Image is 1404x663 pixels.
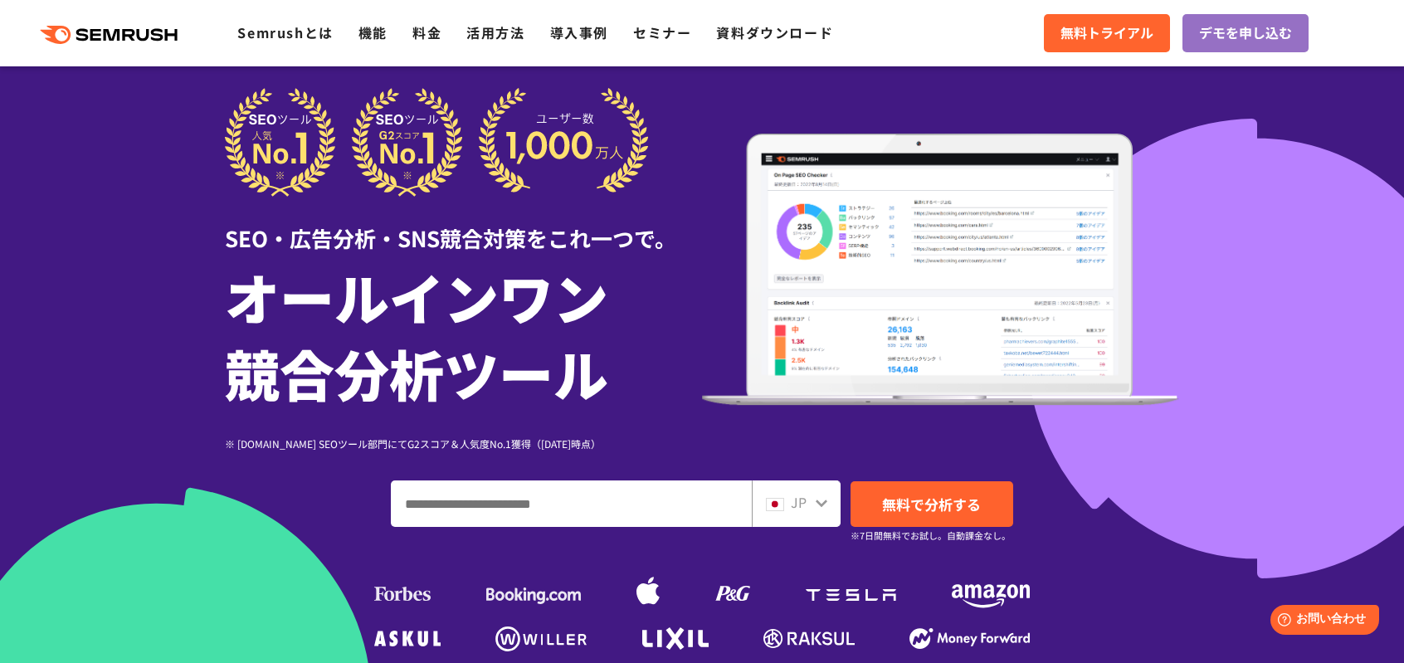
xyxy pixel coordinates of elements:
[358,22,388,42] a: 機能
[1199,22,1292,44] span: デモを申し込む
[237,22,333,42] a: Semrushとは
[1256,598,1386,645] iframe: Help widget launcher
[851,481,1013,527] a: 無料で分析する
[225,197,702,254] div: SEO・広告分析・SNS競合対策をこれ一つで。
[851,528,1011,544] small: ※7日間無料でお試し。自動課金なし。
[466,22,524,42] a: 活用方法
[716,22,833,42] a: 資料ダウンロード
[225,436,702,451] div: ※ [DOMAIN_NAME] SEOツール部門にてG2スコア＆人気度No.1獲得（[DATE]時点）
[1060,22,1153,44] span: 無料トライアル
[225,258,702,411] h1: オールインワン 競合分析ツール
[392,481,751,526] input: ドメイン、キーワードまたはURLを入力してください
[791,492,807,512] span: JP
[1182,14,1309,52] a: デモを申し込む
[550,22,608,42] a: 導入事例
[412,22,441,42] a: 料金
[882,494,981,514] span: 無料で分析する
[1044,14,1170,52] a: 無料トライアル
[633,22,691,42] a: セミナー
